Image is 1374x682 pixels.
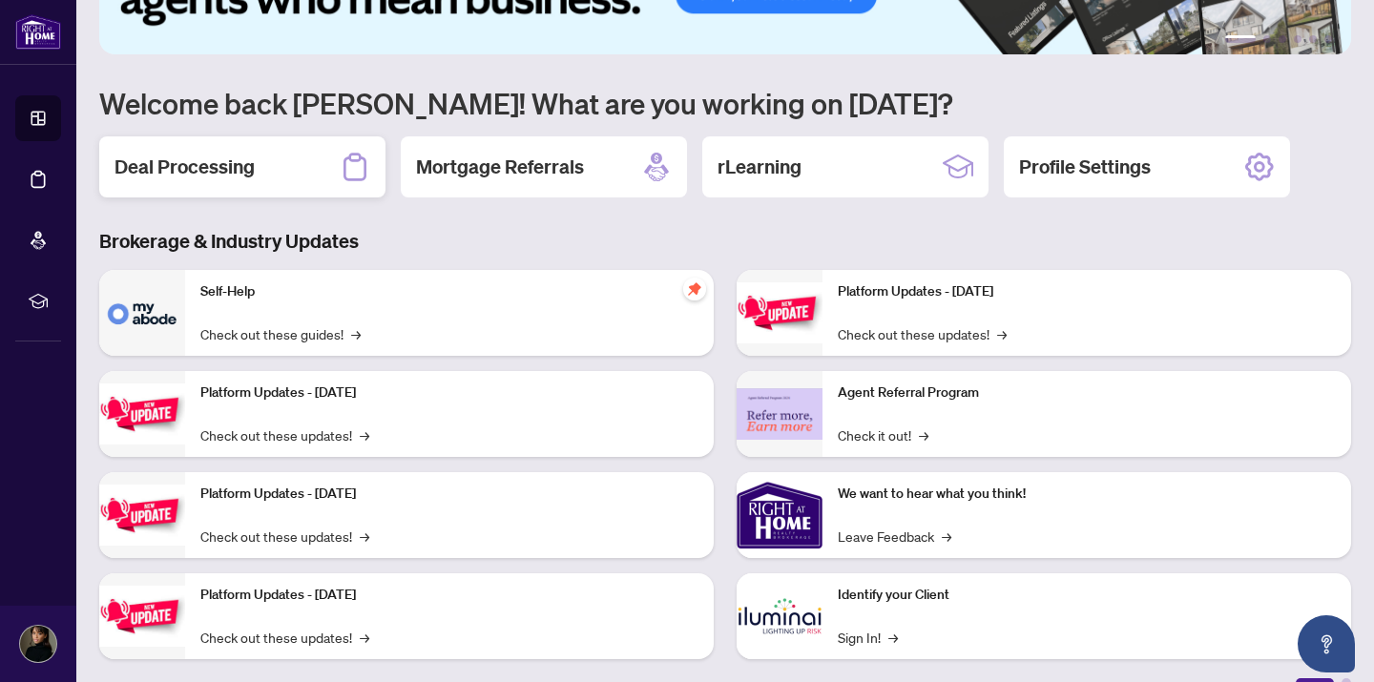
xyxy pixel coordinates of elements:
[838,585,1336,606] p: Identify your Client
[360,424,369,445] span: →
[838,281,1336,302] p: Platform Updates - [DATE]
[99,485,185,545] img: Platform Updates - July 21, 2025
[360,526,369,547] span: →
[683,278,706,300] span: pushpin
[200,627,369,648] a: Check out these updates!→
[737,282,822,342] img: Platform Updates - June 23, 2025
[1309,35,1317,43] button: 5
[838,627,898,648] a: Sign In!→
[838,484,1336,505] p: We want to hear what you think!
[99,586,185,646] img: Platform Updates - July 8, 2025
[200,323,361,344] a: Check out these guides!→
[888,627,898,648] span: →
[200,484,698,505] p: Platform Updates - [DATE]
[1019,154,1151,180] h2: Profile Settings
[99,270,185,356] img: Self-Help
[838,526,951,547] a: Leave Feedback→
[20,626,56,662] img: Profile Icon
[1298,615,1355,672] button: Open asap
[737,573,822,659] img: Identify your Client
[1279,35,1286,43] button: 3
[200,526,369,547] a: Check out these updates!→
[99,228,1351,255] h3: Brokerage & Industry Updates
[1294,35,1301,43] button: 4
[919,424,928,445] span: →
[99,383,185,444] img: Platform Updates - September 16, 2025
[200,424,369,445] a: Check out these updates!→
[718,154,801,180] h2: rLearning
[416,154,584,180] h2: Mortgage Referrals
[737,388,822,441] img: Agent Referral Program
[942,526,951,547] span: →
[1324,35,1332,43] button: 6
[200,382,698,403] p: Platform Updates - [DATE]
[1225,35,1256,43] button: 1
[99,85,1351,121] h1: Welcome back [PERSON_NAME]! What are you working on [DATE]?
[15,14,61,50] img: logo
[351,323,361,344] span: →
[997,323,1007,344] span: →
[838,382,1336,403] p: Agent Referral Program
[838,424,928,445] a: Check it out!→
[737,472,822,558] img: We want to hear what you think!
[200,281,698,302] p: Self-Help
[1263,35,1271,43] button: 2
[360,627,369,648] span: →
[114,154,255,180] h2: Deal Processing
[200,585,698,606] p: Platform Updates - [DATE]
[838,323,1007,344] a: Check out these updates!→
